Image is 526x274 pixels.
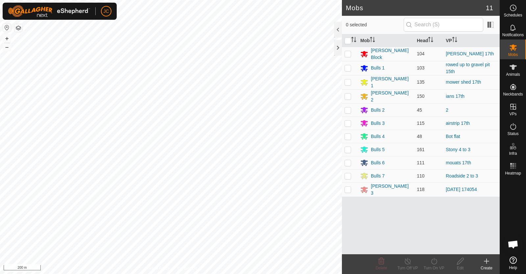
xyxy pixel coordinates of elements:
span: Notifications [502,33,524,37]
a: airstrip 17th [446,121,470,126]
span: Schedules [504,13,522,17]
th: VP [443,34,500,47]
img: Gallagher Logo [8,5,90,17]
p-sorticon: Activate to sort [428,38,433,43]
a: mower shed 17th [446,79,481,85]
span: 104 [417,51,424,56]
span: 45 [417,107,422,113]
a: rowed up to gravel pit 15th [446,62,490,74]
a: [PERSON_NAME] 17th [446,51,494,56]
a: Privacy Policy [145,265,170,271]
div: Bulls 4 [371,133,385,140]
p-sorticon: Activate to sort [351,38,356,43]
span: Mobs [508,53,518,57]
div: Bulls 2 [371,107,385,114]
a: mouats 17th [446,160,471,165]
span: Heatmap [505,171,521,175]
span: 0 selected [346,21,404,28]
span: VPs [509,112,516,116]
button: Map Layers [14,24,22,32]
p-sorticon: Activate to sort [370,38,375,43]
div: Bulls 7 [371,173,385,179]
button: + [3,35,11,42]
div: Open chat [503,234,523,254]
div: Bulls 1 [371,65,385,71]
div: Bulls 3 [371,120,385,127]
span: Neckbands [503,92,523,96]
div: Turn Off VP [394,265,421,271]
span: JC [103,8,109,15]
span: 135 [417,79,424,85]
input: Search (S) [404,18,483,32]
span: 110 [417,173,424,178]
button: – [3,43,11,51]
span: 103 [417,65,424,70]
div: Edit [447,265,473,271]
span: Delete [376,266,387,270]
button: Reset Map [3,24,11,32]
span: 48 [417,134,422,139]
span: 115 [417,121,424,126]
a: ians 17th [446,94,465,99]
span: Help [509,266,517,270]
a: 2 [446,107,448,113]
div: Create [473,265,500,271]
div: Bulls 5 [371,146,385,153]
a: Roadside 2 to 3 [446,173,478,178]
a: Contact Us [178,265,197,271]
div: [PERSON_NAME] Block [371,47,412,61]
a: [DATE] 174054 [446,187,477,192]
a: Bot flat [446,134,460,139]
span: Animals [506,72,520,76]
th: Head [414,34,443,47]
span: 118 [417,187,424,192]
span: Infra [509,151,517,155]
div: [PERSON_NAME] 3 [371,183,412,197]
div: [PERSON_NAME] 1 [371,75,412,89]
p-sorticon: Activate to sort [452,38,457,43]
div: [PERSON_NAME] 2 [371,90,412,103]
h2: Mobs [346,4,486,12]
span: 111 [417,160,424,165]
th: Mob [358,34,414,47]
span: 11 [486,3,493,13]
span: Status [507,132,518,136]
div: Bulls 6 [371,159,385,166]
div: Turn On VP [421,265,447,271]
span: 161 [417,147,424,152]
span: 150 [417,94,424,99]
a: Help [500,254,526,272]
a: Stony 4 to 3 [446,147,470,152]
